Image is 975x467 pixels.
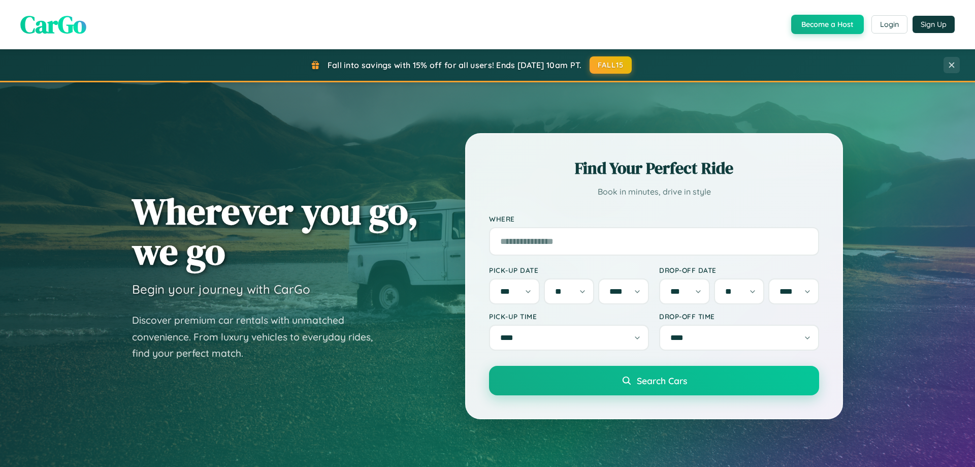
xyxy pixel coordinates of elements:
p: Book in minutes, drive in style [489,184,819,199]
button: Search Cars [489,366,819,395]
label: Drop-off Time [659,312,819,321]
button: FALL15 [590,56,632,74]
label: Where [489,214,819,223]
h2: Find Your Perfect Ride [489,157,819,179]
button: Login [871,15,907,34]
h1: Wherever you go, we go [132,191,418,271]
h3: Begin your journey with CarGo [132,282,310,297]
label: Pick-up Date [489,266,649,274]
p: Discover premium car rentals with unmatched convenience. From luxury vehicles to everyday rides, ... [132,312,386,362]
span: Fall into savings with 15% off for all users! Ends [DATE] 10am PT. [328,60,582,70]
button: Sign Up [913,16,955,33]
span: CarGo [20,8,86,41]
label: Drop-off Date [659,266,819,274]
span: Search Cars [637,375,687,386]
label: Pick-up Time [489,312,649,321]
button: Become a Host [791,15,864,34]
